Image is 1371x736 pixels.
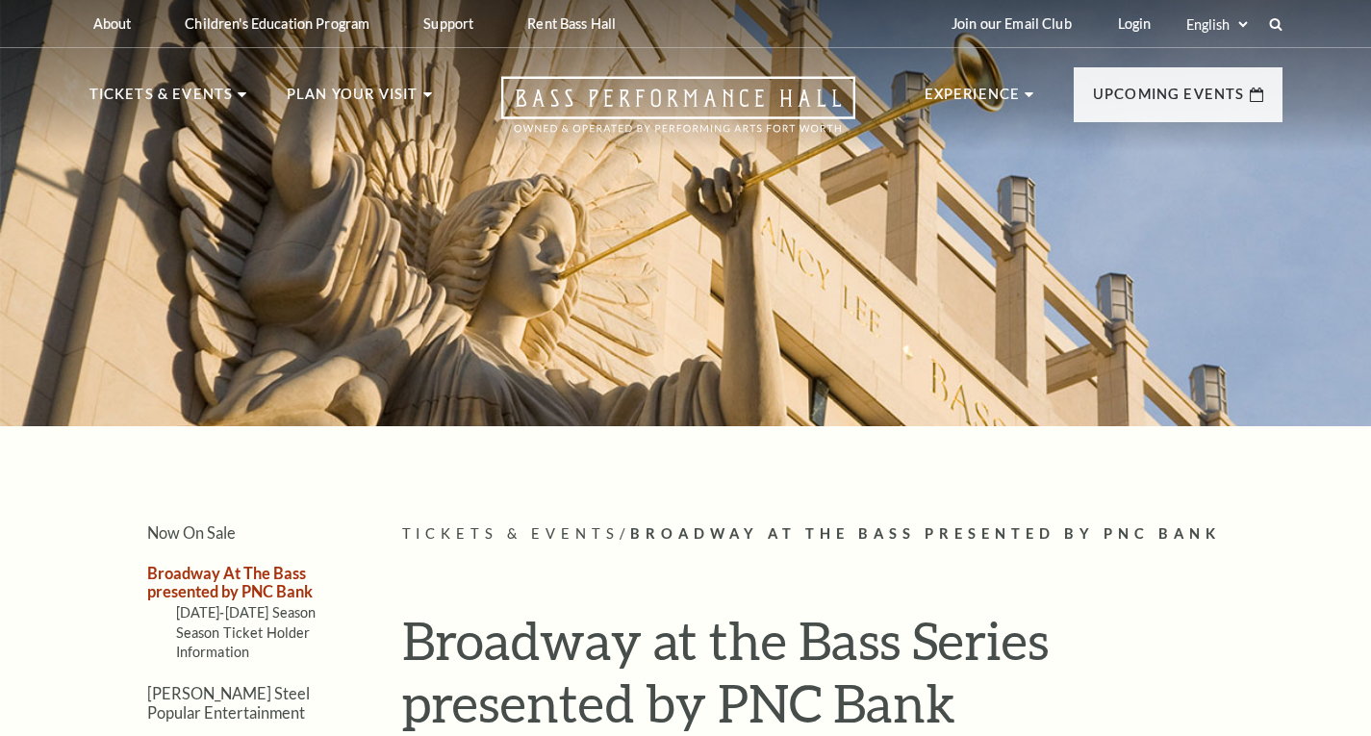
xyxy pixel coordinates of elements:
[89,83,234,117] p: Tickets & Events
[1093,83,1245,117] p: Upcoming Events
[147,564,313,600] a: Broadway At The Bass presented by PNC Bank
[287,83,419,117] p: Plan Your Visit
[402,525,621,542] span: Tickets & Events
[1182,15,1251,34] select: Select:
[147,523,236,542] a: Now On Sale
[402,522,1282,546] p: /
[423,15,473,32] p: Support
[147,684,310,721] a: [PERSON_NAME] Steel Popular Entertainment
[93,15,132,32] p: About
[185,15,369,32] p: Children's Education Program
[176,604,317,621] a: [DATE]-[DATE] Season
[176,624,311,660] a: Season Ticket Holder Information
[925,83,1021,117] p: Experience
[527,15,616,32] p: Rent Bass Hall
[630,525,1221,542] span: Broadway At The Bass presented by PNC Bank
